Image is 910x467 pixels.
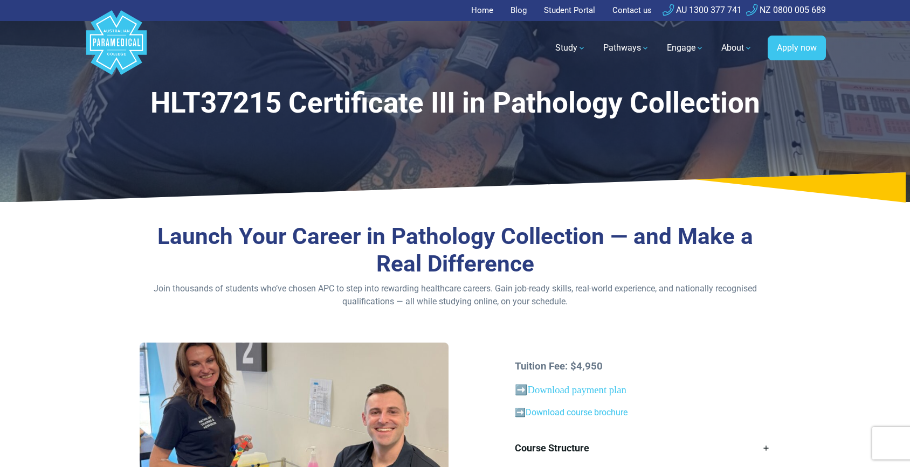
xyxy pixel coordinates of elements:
span: Tuition Fee: $4,950 [515,360,603,372]
a: Pathways [597,33,656,63]
a: Study [549,33,592,63]
a: ➡️ [515,384,527,395]
a: AU 1300 377 741 [663,5,742,15]
a: Download payment plan [527,384,626,395]
a: About [715,33,759,63]
a: Download course brochure [526,407,628,417]
p: Join thousands of students who’ve chosen APC to step into rewarding healthcare careers. Gain job-... [140,282,770,308]
a: Engage [660,33,711,63]
a: Apply now [768,36,826,60]
h3: Launch Your Career in Pathology Collection — and Make a Real Difference [140,223,770,277]
a: ➡️ [515,407,526,417]
a: NZ 0800 005 689 [746,5,826,15]
a: Australian Paramedical College [84,21,149,75]
h1: HLT37215 Certificate III in Pathology Collection [140,86,770,120]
